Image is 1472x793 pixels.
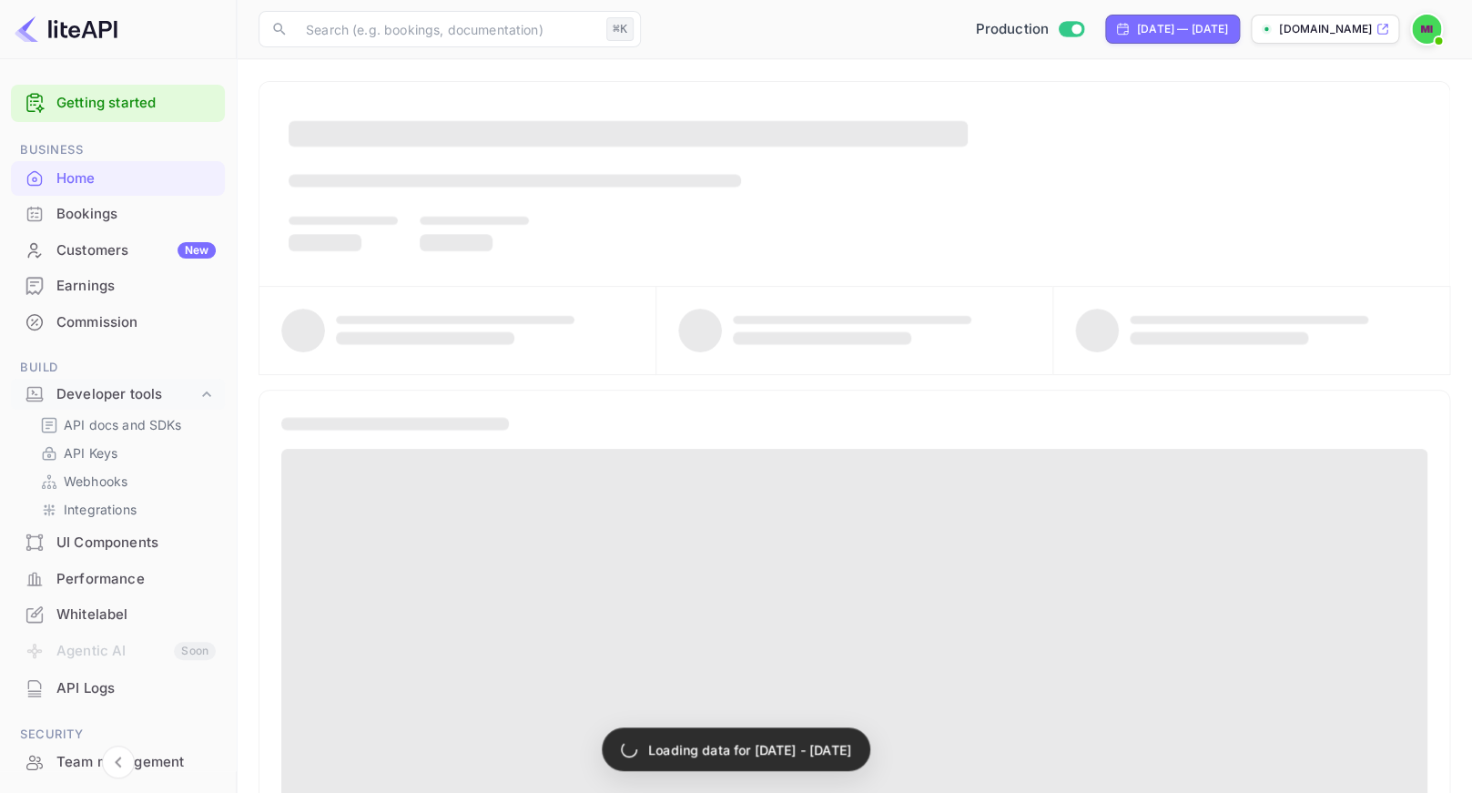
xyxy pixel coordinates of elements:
p: Loading data for [DATE] - [DATE] [648,740,851,759]
div: Earnings [11,269,225,304]
a: Bookings [11,197,225,230]
div: Whitelabel [11,597,225,633]
a: CustomersNew [11,233,225,267]
div: ⌘K [606,17,634,41]
div: Team management [56,752,216,773]
a: Getting started [56,93,216,114]
a: Integrations [40,500,210,519]
a: Home [11,161,225,195]
p: API docs and SDKs [64,415,182,434]
div: Developer tools [11,379,225,411]
div: Team management [11,745,225,780]
div: UI Components [56,533,216,554]
div: Webhooks [33,468,218,494]
a: Team management [11,745,225,778]
a: Commission [11,305,225,339]
a: Earnings [11,269,225,302]
div: API Logs [56,678,216,699]
div: Earnings [56,276,216,297]
p: [DOMAIN_NAME] [1279,21,1372,37]
p: Integrations [64,500,137,519]
div: Switch to Sandbox mode [968,19,1091,40]
img: mohamed ismail [1412,15,1441,44]
a: Whitelabel [11,597,225,631]
div: Getting started [11,85,225,122]
div: Home [11,161,225,197]
p: Webhooks [64,472,127,491]
div: [DATE] — [DATE] [1137,21,1228,37]
div: Commission [11,305,225,341]
span: Build [11,358,225,378]
div: UI Components [11,525,225,561]
input: Search (e.g. bookings, documentation) [295,11,599,47]
a: UI Components [11,525,225,559]
span: Production [975,19,1049,40]
a: API Logs [11,671,225,705]
div: Performance [11,562,225,597]
div: Whitelabel [56,605,216,625]
div: Home [56,168,216,189]
div: Bookings [11,197,225,232]
a: API Keys [40,443,210,463]
div: Customers [56,240,216,261]
a: Performance [11,562,225,595]
div: API Keys [33,440,218,466]
span: Security [11,725,225,745]
a: Webhooks [40,472,210,491]
div: Bookings [56,204,216,225]
div: API docs and SDKs [33,412,218,438]
button: Collapse navigation [102,746,135,778]
div: Click to change the date range period [1105,15,1240,44]
a: API docs and SDKs [40,415,210,434]
div: Developer tools [56,384,198,405]
div: API Logs [11,671,225,707]
div: Commission [56,312,216,333]
span: Business [11,140,225,160]
div: Performance [56,569,216,590]
p: API Keys [64,443,117,463]
div: New [178,242,216,259]
img: LiteAPI logo [15,15,117,44]
div: Integrations [33,496,218,523]
div: CustomersNew [11,233,225,269]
